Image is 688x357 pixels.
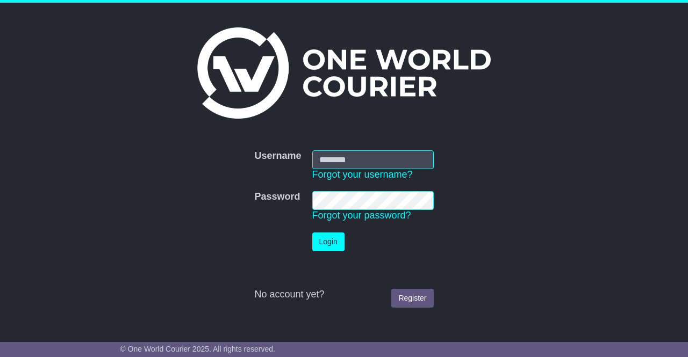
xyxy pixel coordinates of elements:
[120,345,275,353] span: © One World Courier 2025. All rights reserved.
[254,191,300,203] label: Password
[391,289,433,308] a: Register
[312,232,345,251] button: Login
[312,210,411,221] a: Forgot your password?
[312,169,413,180] a: Forgot your username?
[197,27,491,119] img: One World
[254,289,433,301] div: No account yet?
[254,150,301,162] label: Username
